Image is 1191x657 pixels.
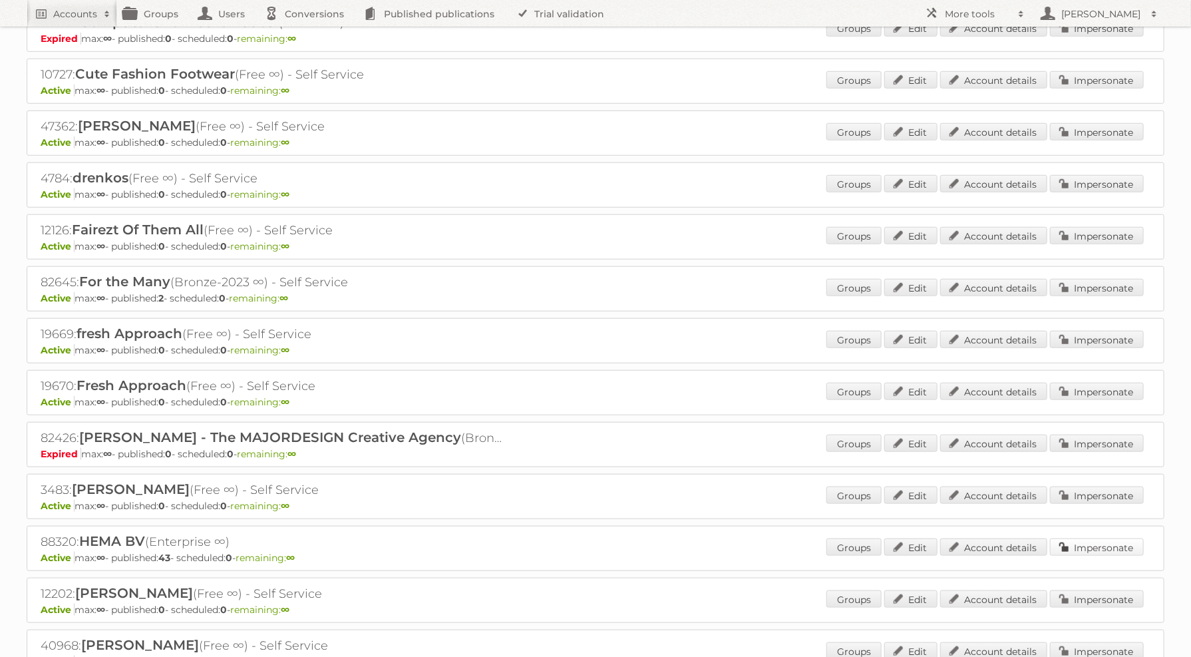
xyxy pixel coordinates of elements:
[230,240,289,252] span: remaining:
[41,274,506,291] h2: 82645: (Bronze-2023 ∞) - Self Service
[158,85,165,97] strong: 0
[96,136,105,148] strong: ∞
[96,344,105,356] strong: ∞
[1050,331,1144,348] a: Impersonate
[227,448,234,460] strong: 0
[41,85,75,97] span: Active
[940,71,1047,89] a: Account details
[1050,383,1144,400] a: Impersonate
[41,637,506,654] h2: 40968: (Free ∞) - Self Service
[78,118,196,134] span: [PERSON_NAME]
[41,500,75,512] span: Active
[220,240,227,252] strong: 0
[940,590,1047,608] a: Account details
[226,552,232,564] strong: 0
[1050,19,1144,37] a: Impersonate
[41,448,81,460] span: Expired
[230,500,289,512] span: remaining:
[103,448,112,460] strong: ∞
[79,429,461,445] span: [PERSON_NAME] - The MAJORDESIGN Creative Agency
[884,383,937,400] a: Edit
[940,19,1047,37] a: Account details
[220,396,227,408] strong: 0
[227,33,234,45] strong: 0
[220,188,227,200] strong: 0
[230,344,289,356] span: remaining:
[826,279,882,296] a: Groups
[1058,7,1144,21] h2: [PERSON_NAME]
[230,136,289,148] span: remaining:
[826,590,882,608] a: Groups
[220,344,227,356] strong: 0
[940,331,1047,348] a: Account details
[281,136,289,148] strong: ∞
[41,85,1150,97] p: max: - published: - scheduled: -
[77,377,186,393] span: Fresh Approach
[77,326,182,341] span: fresh Approach
[158,344,165,356] strong: 0
[41,500,1150,512] p: max: - published: - scheduled: -
[230,396,289,408] span: remaining:
[220,85,227,97] strong: 0
[75,66,235,82] span: Cute Fashion Footwear
[41,344,1150,356] p: max: - published: - scheduled: -
[287,33,296,45] strong: ∞
[1050,227,1144,244] a: Impersonate
[281,396,289,408] strong: ∞
[41,118,506,135] h2: 47362: (Free ∞) - Self Service
[884,123,937,140] a: Edit
[1050,71,1144,89] a: Impersonate
[287,448,296,460] strong: ∞
[96,396,105,408] strong: ∞
[41,533,506,550] h2: 88320: (Enterprise ∞)
[96,500,105,512] strong: ∞
[41,585,506,602] h2: 12202: (Free ∞) - Self Service
[41,429,506,447] h2: 82426: (Bronze ∞) - TRIAL - Self Service
[220,136,227,148] strong: 0
[158,136,165,148] strong: 0
[826,331,882,348] a: Groups
[286,552,295,564] strong: ∞
[41,326,506,343] h2: 19669: (Free ∞) - Self Service
[158,292,164,304] strong: 2
[1050,435,1144,452] a: Impersonate
[41,377,506,395] h2: 19670: (Free ∞) - Self Service
[75,585,193,601] span: [PERSON_NAME]
[103,33,112,45] strong: ∞
[96,604,105,616] strong: ∞
[41,481,506,499] h2: 3483: (Free ∞) - Self Service
[41,136,75,148] span: Active
[81,637,199,653] span: [PERSON_NAME]
[229,292,288,304] span: remaining:
[826,383,882,400] a: Groups
[236,552,295,564] span: remaining:
[1050,279,1144,296] a: Impersonate
[826,71,882,89] a: Groups
[279,292,288,304] strong: ∞
[96,188,105,200] strong: ∞
[1050,175,1144,192] a: Impersonate
[884,19,937,37] a: Edit
[158,604,165,616] strong: 0
[826,175,882,192] a: Groups
[41,604,75,616] span: Active
[1050,487,1144,504] a: Impersonate
[96,292,105,304] strong: ∞
[41,240,75,252] span: Active
[884,279,937,296] a: Edit
[940,539,1047,556] a: Account details
[237,33,296,45] span: remaining:
[940,383,1047,400] a: Account details
[41,136,1150,148] p: max: - published: - scheduled: -
[158,552,170,564] strong: 43
[96,240,105,252] strong: ∞
[826,123,882,140] a: Groups
[945,7,1011,21] h2: More tools
[281,240,289,252] strong: ∞
[96,85,105,97] strong: ∞
[219,292,226,304] strong: 0
[79,274,170,290] span: For the Many
[41,240,1150,252] p: max: - published: - scheduled: -
[53,7,97,21] h2: Accounts
[165,33,172,45] strong: 0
